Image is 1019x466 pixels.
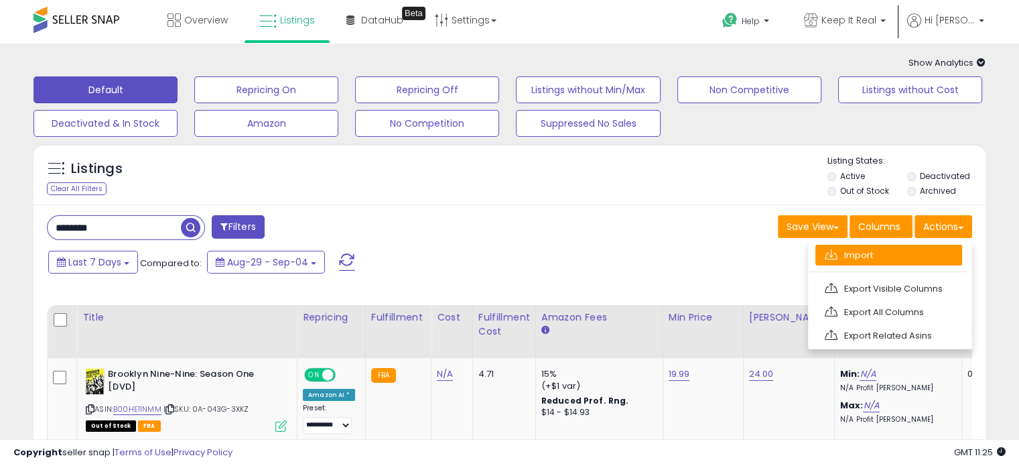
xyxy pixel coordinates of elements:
strong: Copyright [13,446,62,459]
a: 24.00 [749,367,774,381]
div: Amazon Fees [541,310,657,325]
span: Last 7 Days [68,255,121,269]
b: Min: [840,367,860,380]
span: All listings that are currently out of stock and unavailable for purchase on Amazon [86,420,136,432]
button: Filters [212,215,264,239]
button: Suppressed No Sales [516,110,660,137]
div: Cost [437,310,467,325]
p: Listing States: [827,155,986,168]
button: No Competition [355,110,499,137]
span: Overview [184,13,228,27]
span: Help [742,15,760,27]
span: 2025-09-12 11:25 GMT [954,446,1006,459]
span: DataHub [361,13,403,27]
div: Preset: [303,404,355,434]
small: FBA [371,368,396,383]
div: Amazon AI * [303,389,355,401]
button: Last 7 Days [48,251,138,274]
span: ON [305,369,322,381]
button: Aug-29 - Sep-04 [207,251,325,274]
div: $14 - $14.93 [541,407,653,418]
p: N/A Profit [PERSON_NAME] [840,415,951,424]
a: Hi [PERSON_NAME] [907,13,984,44]
div: ASIN: [86,368,287,430]
div: Fulfillment [371,310,425,325]
a: Export All Columns [815,302,962,323]
th: The percentage added to the cost of goods (COGS) that forms the calculator for Min & Max prices. [834,305,961,358]
a: Export Visible Columns [815,278,962,299]
b: Reduced Prof. Rng. [541,395,629,406]
button: Deactivated & In Stock [33,110,178,137]
div: Tooltip anchor [402,7,425,20]
label: Out of Stock [840,185,889,196]
div: seller snap | | [13,447,232,459]
div: Min Price [669,310,738,325]
button: Repricing On [194,76,338,103]
button: Amazon [194,110,338,137]
i: Get Help [722,12,738,29]
a: Terms of Use [115,446,172,459]
small: Amazon Fees. [541,325,549,337]
b: Max: [840,399,864,412]
span: Keep It Real [821,13,876,27]
a: Export Related Asins [815,325,962,346]
div: 4.71 [478,368,525,380]
a: Import [815,245,962,266]
button: Save View [778,215,847,238]
img: 51mTls807-L._SL40_.jpg [86,368,105,395]
div: Fulfillment Cost [478,310,530,339]
span: Aug-29 - Sep-04 [227,255,308,269]
span: | SKU: 0A-043G-3XKZ [163,404,249,414]
div: [PERSON_NAME] [749,310,829,325]
h5: Listings [71,160,123,178]
a: N/A [860,367,876,381]
div: (+$1 var) [541,380,653,392]
a: N/A [437,367,453,381]
b: Brooklyn Nine-Nine: Season One [DVD] [108,368,271,396]
button: Actions [914,215,972,238]
label: Archived [919,185,955,196]
a: Privacy Policy [174,446,232,459]
button: Columns [850,215,912,238]
span: Compared to: [140,257,202,270]
label: Active [840,170,865,182]
div: Title [82,310,291,325]
button: Default [33,76,178,103]
div: 0 [967,368,1009,380]
span: Columns [858,220,900,233]
a: Help [711,2,783,44]
label: Deactivated [919,170,969,182]
span: Listings [280,13,315,27]
div: Clear All Filters [47,182,107,195]
div: Repricing [303,310,360,325]
a: B00HE11NMM [113,404,161,415]
button: Listings without Min/Max [516,76,660,103]
span: Hi [PERSON_NAME] [925,13,975,27]
span: FBA [138,420,161,432]
a: 19.99 [669,367,690,381]
div: 15% [541,368,653,380]
p: N/A Profit [PERSON_NAME] [840,384,951,393]
a: N/A [863,399,879,412]
span: Show Analytics [908,56,986,69]
button: Listings without Cost [838,76,982,103]
span: OFF [334,369,355,381]
button: Non Competitive [677,76,821,103]
button: Repricing Off [355,76,499,103]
